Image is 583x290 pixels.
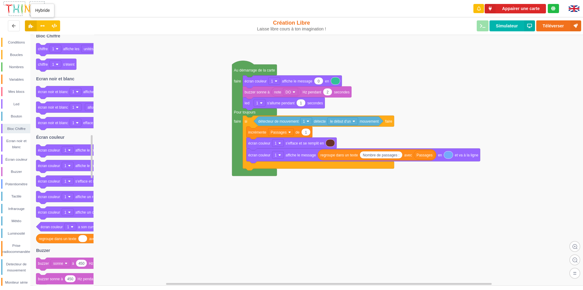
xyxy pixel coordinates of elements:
text: de [295,130,300,135]
text: écran couleur [248,141,271,145]
text: 1 [64,164,66,168]
div: Bouton [2,113,30,119]
button: Téléverser [536,20,581,31]
div: Variables [2,76,30,82]
text: 1 [275,141,277,145]
text: écran couleur [245,79,267,83]
text: Pour toujours [234,110,255,114]
text: 1 [64,179,66,183]
div: Écran couleur [2,156,30,162]
text: 1 [52,47,54,51]
text: Hz pendant [78,277,97,281]
div: Buzzer [2,169,30,175]
text: note [274,90,281,94]
text: DO [285,90,291,94]
text: le début d'un [330,119,351,124]
text: 1 [72,121,74,125]
text: en [438,153,442,157]
text: 1 [64,195,66,199]
text: 1 [64,148,66,152]
text: écran noir et blanc [38,105,68,110]
text: s'éteint [63,62,75,67]
text: 1 [300,101,302,105]
text: écran couleur [38,148,60,152]
text: regroupe dans un texte [320,153,358,157]
text: détecteur de mouvement [258,119,299,124]
div: Tactile [2,193,30,199]
div: Moniteur série [2,279,30,285]
div: Nombres [2,64,30,70]
text: écran couleur [38,210,60,215]
text: si [245,119,247,124]
text: 1 [256,101,258,105]
div: Led [2,101,30,107]
text: s'efface et se remplit en [75,179,114,183]
text: buzzer sonne à [245,90,270,94]
text: Hz [89,261,93,266]
text: efface la ligne [83,121,106,125]
text: 1 [52,62,54,67]
text: allume [87,105,98,110]
text: 1 [271,79,273,83]
div: Tu es connecté au serveur de création de Thingz [548,4,559,13]
text: affiche le message [75,164,106,168]
div: Detecteur de mouvement [2,261,30,273]
text: Bloc Chiffre [36,33,60,38]
text: écran couleur [38,179,60,183]
text: 2 [327,90,329,94]
text: affiche le message [285,153,316,157]
text: buzzer sonne à [38,277,63,281]
text: led [245,101,250,105]
text: 0 [318,79,320,83]
img: thingz_logo.png [3,1,48,17]
div: Bloc Chiffre [2,126,30,132]
div: Conditions [2,39,30,45]
text: affiche les [63,47,80,51]
text: Passages [417,153,433,157]
text: écran noir et blanc [38,90,68,94]
text: chiffre [38,62,48,67]
text: Hz pendant [303,90,322,94]
text: affiche un rectangle à la position x [75,195,130,199]
div: Création Libre [241,19,343,32]
button: Appairer une carte [485,4,546,13]
text: Passages [271,130,287,135]
text: avec [404,153,412,157]
text: s'efface et se remplit en [285,141,324,145]
text: s'allume pendant [267,101,295,105]
text: écran couleur [38,164,60,168]
text: faire [385,119,392,124]
text: secondes [334,90,349,94]
text: 1 [275,153,277,157]
text: Écran couleur [36,135,65,140]
div: Hybride [31,4,54,17]
text: 1 [72,90,74,94]
text: à [72,261,74,266]
text: écran noir et blanc [38,121,68,125]
text: regroupe dans un texte [39,237,77,241]
div: Boucles [2,52,30,58]
text: Buzzer [36,248,50,253]
text: incrémente [248,130,267,135]
text: faire [234,79,241,83]
text: a son curseur en dehors de l'écran ? [78,225,137,229]
button: Simulateur [489,20,535,31]
div: Ecran noir et blanc [2,138,30,150]
text: 1 [305,130,307,135]
text: secondes [307,101,323,105]
div: Météo [2,218,30,224]
text: affiche un cercle à la position x [75,210,125,215]
text: en [325,79,329,83]
text: 1 [67,225,69,229]
div: Mes blocs [2,89,30,95]
div: Prise radiocommandée [2,243,30,255]
text: écran couleur [38,195,60,199]
text: et va à la ligne [455,153,479,157]
text: écran couleur [41,225,63,229]
text: unités [84,47,94,51]
img: gb.png [569,5,579,12]
text: affiche le message [282,79,312,83]
text: sonne [53,261,63,266]
text: détecte [314,119,326,124]
text: affiche le message [75,148,106,152]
